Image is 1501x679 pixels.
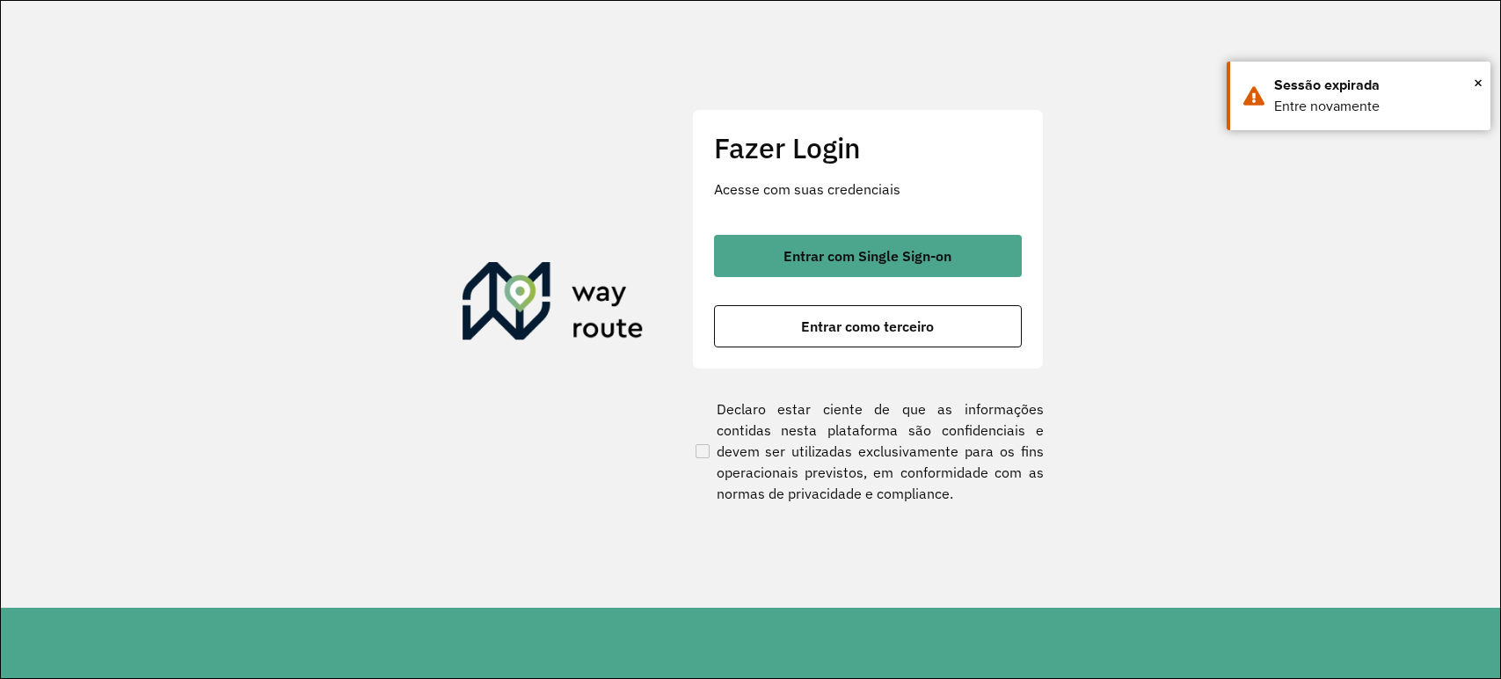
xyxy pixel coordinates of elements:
p: Acesse com suas credenciais [714,179,1022,200]
button: button [714,305,1022,347]
button: button [714,235,1022,277]
div: Entre novamente [1274,96,1477,117]
div: Sessão expirada [1274,75,1477,96]
span: Entrar como terceiro [801,319,934,333]
label: Declaro estar ciente de que as informações contidas nesta plataforma são confidenciais e devem se... [692,398,1044,504]
span: Entrar com Single Sign-on [783,249,951,263]
span: × [1474,69,1483,96]
h2: Fazer Login [714,131,1022,164]
img: Roteirizador AmbevTech [463,262,644,347]
button: Close [1474,69,1483,96]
